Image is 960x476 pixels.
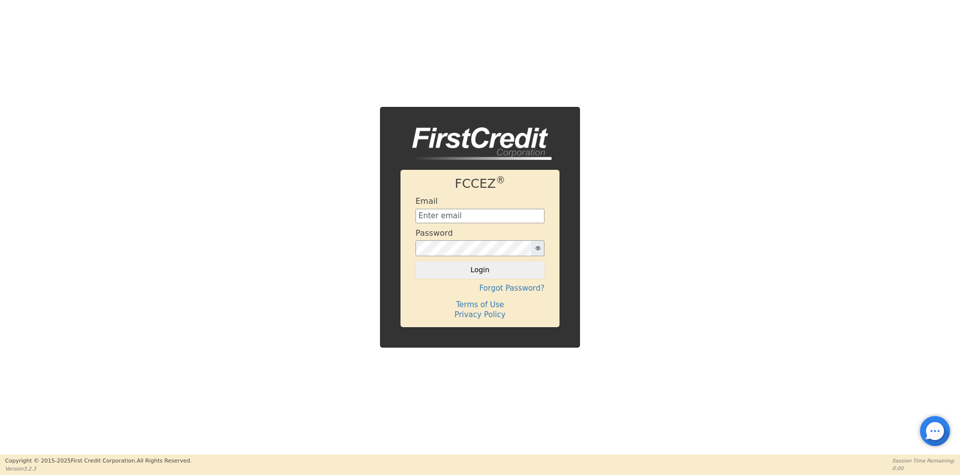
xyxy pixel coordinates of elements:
[415,261,544,278] button: Login
[415,284,544,293] h4: Forgot Password?
[5,457,191,466] p: Copyright © 2015- 2025 First Credit Corporation.
[5,465,191,473] p: Version 3.2.3
[136,458,191,464] span: All Rights Reserved.
[415,176,544,191] h1: FCCEZ
[415,300,544,309] h4: Terms of Use
[415,196,437,206] h4: Email
[892,457,955,465] p: Session Time Remaining:
[892,465,955,472] p: 0:00
[415,310,544,319] h4: Privacy Policy
[415,228,453,238] h4: Password
[400,127,551,160] img: logo-CMu_cnol.png
[415,209,544,224] input: Enter email
[496,175,505,185] sup: ®
[415,240,531,256] input: password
